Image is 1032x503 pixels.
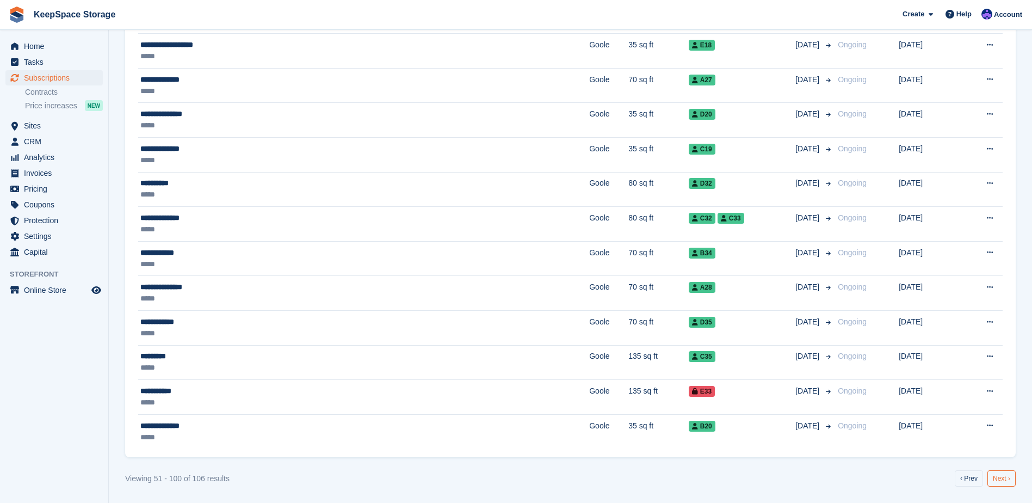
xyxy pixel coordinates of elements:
span: [DATE] [795,39,821,51]
span: Analytics [24,150,89,165]
td: [DATE] [899,241,959,276]
a: Price increases NEW [25,100,103,112]
td: 35 sq ft [628,103,689,138]
a: menu [5,134,103,149]
td: Goole [589,276,628,311]
a: menu [5,229,103,244]
span: Pricing [24,181,89,197]
nav: Pages [953,470,1018,487]
img: stora-icon-8386f47178a22dfd0bd8f6a31ec36ba5ce8667c1dd55bd0f319d3a0aa187defe.svg [9,7,25,23]
span: Protection [24,213,89,228]
span: C32 [689,213,715,224]
span: Settings [24,229,89,244]
td: 70 sq ft [628,311,689,346]
td: Goole [589,207,628,242]
span: E18 [689,40,715,51]
span: Ongoing [838,109,867,118]
td: [DATE] [899,207,959,242]
td: [DATE] [899,345,959,380]
td: [DATE] [899,34,959,69]
td: 35 sq ft [628,138,689,173]
td: Goole [589,414,628,449]
td: Goole [589,380,628,415]
td: [DATE] [899,414,959,449]
span: Price increases [25,101,77,111]
td: 70 sq ft [628,68,689,103]
td: 80 sq ft [628,207,689,242]
span: [DATE] [795,74,821,85]
span: B20 [689,421,715,432]
span: Home [24,39,89,54]
td: [DATE] [899,68,959,103]
td: Goole [589,241,628,276]
td: 35 sq ft [628,414,689,449]
span: C19 [689,144,715,155]
span: Ongoing [838,75,867,84]
a: KeepSpace Storage [29,5,120,23]
span: A28 [689,282,715,293]
td: 135 sq ft [628,345,689,380]
td: Goole [589,345,628,380]
a: menu [5,150,103,165]
td: Goole [589,138,628,173]
td: 135 sq ft [628,380,689,415]
span: Ongoing [838,421,867,430]
a: menu [5,283,103,298]
td: 70 sq ft [628,276,689,311]
span: Ongoing [838,144,867,153]
span: Help [956,9,972,20]
span: CRM [24,134,89,149]
span: Create [903,9,924,20]
td: [DATE] [899,380,959,415]
span: [DATE] [795,143,821,155]
span: [DATE] [795,281,821,293]
span: Account [994,9,1022,20]
span: E33 [689,386,715,397]
span: Online Store [24,283,89,298]
td: 70 sq ft [628,241,689,276]
span: Ongoing [838,213,867,222]
td: Goole [589,172,628,207]
div: Viewing 51 - 100 of 106 results [125,473,230,484]
span: D35 [689,317,715,328]
span: Invoices [24,165,89,181]
span: Capital [24,244,89,260]
span: [DATE] [795,420,821,432]
a: menu [5,118,103,133]
span: [DATE] [795,316,821,328]
span: D32 [689,178,715,189]
span: [DATE] [795,247,821,259]
span: Subscriptions [24,70,89,85]
td: [DATE] [899,276,959,311]
span: Sites [24,118,89,133]
a: Contracts [25,87,103,97]
span: [DATE] [795,351,821,362]
span: C35 [689,351,715,362]
span: Ongoing [838,352,867,360]
a: menu [5,39,103,54]
span: D20 [689,109,715,120]
span: [DATE] [795,177,821,189]
td: Goole [589,311,628,346]
a: Preview store [90,284,103,297]
td: Goole [589,103,628,138]
a: menu [5,244,103,260]
td: [DATE] [899,172,959,207]
span: Tasks [24,54,89,70]
span: A27 [689,75,715,85]
span: Coupons [24,197,89,212]
td: [DATE] [899,138,959,173]
span: Ongoing [838,179,867,187]
td: [DATE] [899,311,959,346]
span: C33 [718,213,744,224]
span: [DATE] [795,212,821,224]
span: Ongoing [838,283,867,291]
a: Previous [955,470,983,487]
td: [DATE] [899,103,959,138]
span: Storefront [10,269,108,280]
div: NEW [85,100,103,111]
span: [DATE] [795,108,821,120]
a: menu [5,165,103,181]
span: Ongoing [838,387,867,395]
td: Goole [589,34,628,69]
